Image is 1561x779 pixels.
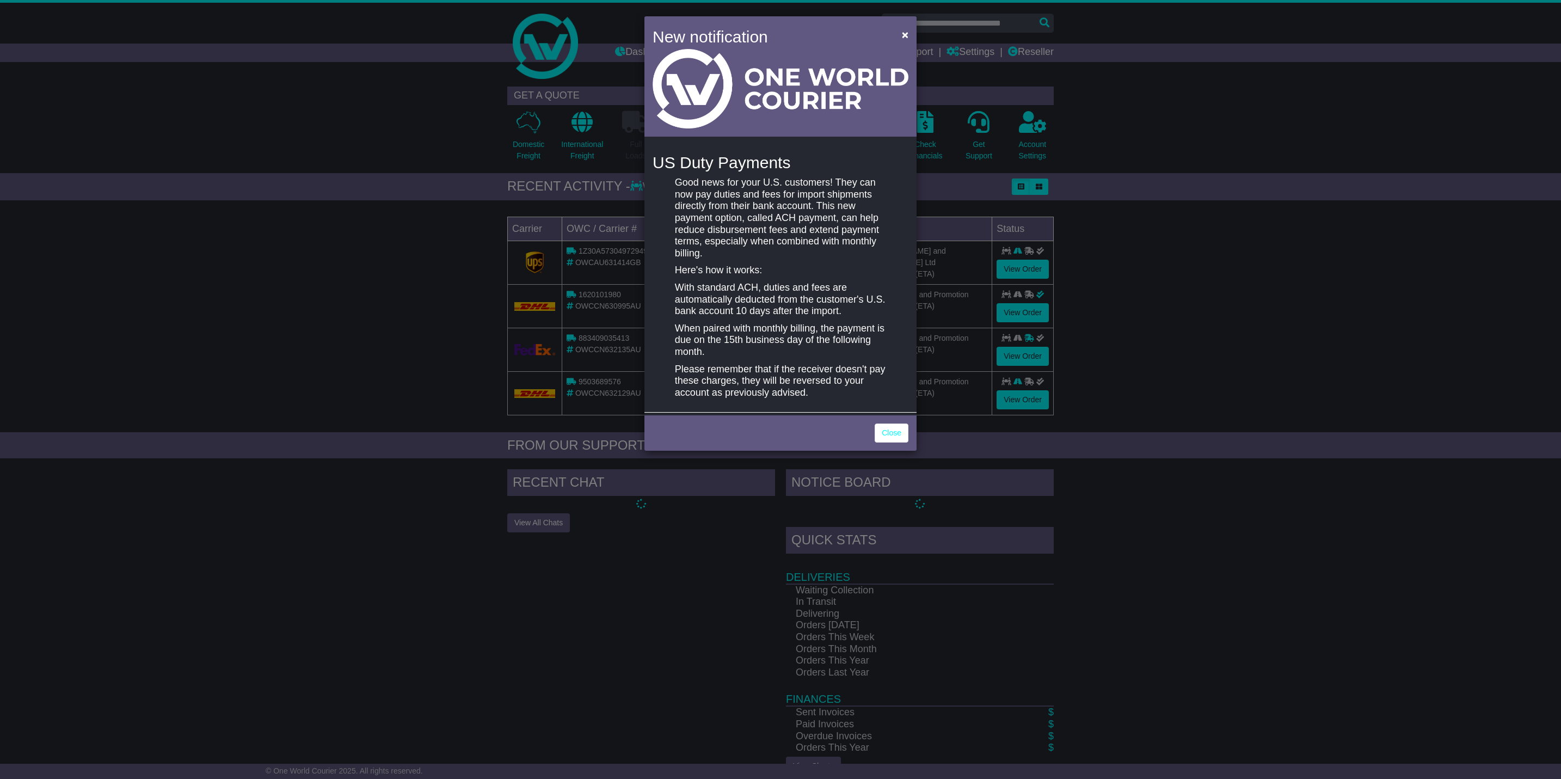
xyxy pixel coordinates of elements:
p: Please remember that if the receiver doesn't pay these charges, they will be reversed to your acc... [675,364,886,399]
span: × [902,28,908,41]
p: Here's how it works: [675,265,886,277]
p: When paired with monthly billing, the payment is due on the 15th business day of the following mo... [675,323,886,358]
a: Close [875,424,908,443]
img: Light [653,49,908,128]
h4: US Duty Payments [653,154,908,171]
p: With standard ACH, duties and fees are automatically deducted from the customer's U.S. bank accou... [675,282,886,317]
p: Good news for your U.S. customers! They can now pay duties and fees for import shipments directly... [675,177,886,259]
h4: New notification [653,24,886,49]
button: Close [896,23,914,46]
